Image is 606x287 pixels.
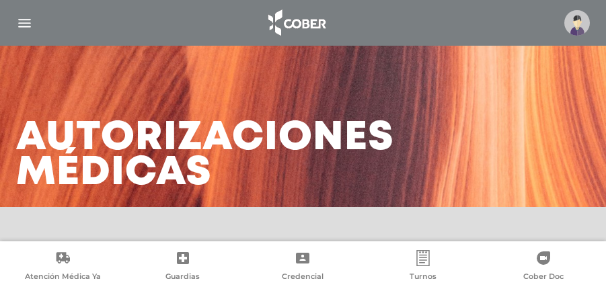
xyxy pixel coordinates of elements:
h3: Autorizaciones médicas [16,121,394,191]
span: Atención Médica Ya [25,272,101,284]
a: Guardias [123,250,243,284]
a: Cober Doc [483,250,603,284]
span: Credencial [282,272,324,284]
a: Atención Médica Ya [3,250,123,284]
a: Turnos [363,250,484,284]
span: Cober Doc [523,272,564,284]
img: profile-placeholder.svg [564,10,590,36]
a: Credencial [243,250,363,284]
span: Guardias [165,272,200,284]
img: Cober_menu-lines-white.svg [16,15,33,32]
img: logo_cober_home-white.png [261,7,332,39]
span: Turnos [410,272,437,284]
